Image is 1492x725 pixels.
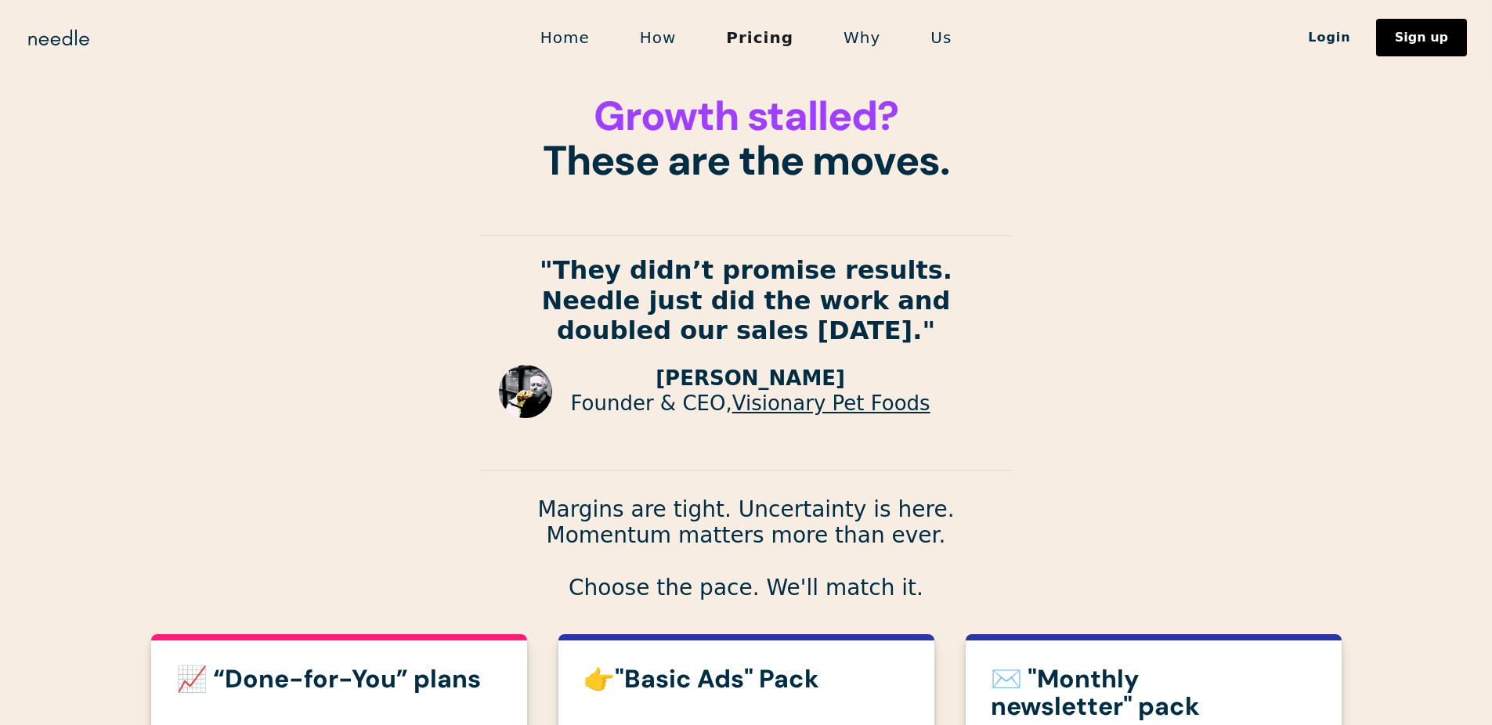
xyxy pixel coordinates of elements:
a: Sign up [1376,19,1467,56]
h1: These are the moves. [480,94,1013,183]
h3: 📈 “Done-for-You” plans [176,665,502,693]
p: [PERSON_NAME] [571,366,930,391]
span: Growth stalled? [594,89,898,142]
div: Sign up [1395,31,1448,44]
a: Us [905,21,977,54]
a: How [615,21,702,54]
a: Home [515,21,615,54]
p: Founder & CEO, [571,391,930,416]
a: Login [1283,24,1376,51]
strong: 👉"Basic Ads" Pack [583,662,819,695]
h3: ✉️ "Monthly newsletter" pack [991,665,1317,720]
p: Margins are tight. Uncertainty is here. Momentum matters more than ever. Choose the pace. We'll m... [480,496,1013,601]
a: Why [818,21,905,54]
strong: "They didn’t promise results. Needle just did the work and doubled our sales [DATE]." [540,255,952,345]
a: Pricing [701,21,818,54]
a: Visionary Pet Foods [732,391,930,415]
